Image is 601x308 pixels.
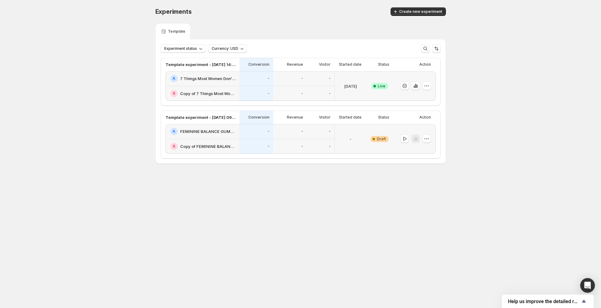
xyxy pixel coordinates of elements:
span: Draft [377,137,386,141]
p: Conversion [248,62,269,67]
p: - [268,91,269,96]
p: - [301,76,303,81]
p: Visitor [319,62,331,67]
p: Template experiment - [DATE] 14:51:27 [165,61,236,68]
p: Status [378,62,389,67]
span: Create new experiment [399,9,442,14]
span: Experiments [155,8,192,15]
p: Visitor [319,115,331,120]
h2: A [173,129,175,134]
span: Currency: USD [212,46,238,51]
p: - [329,91,331,96]
h2: FEMININE BALANCE GUMMIES [180,128,236,134]
span: Help us improve the detailed report for A/B campaigns [508,299,580,304]
h2: A [173,76,175,81]
div: Open Intercom Messenger [580,278,595,293]
p: Revenue [287,62,303,67]
button: Experiment status [161,44,206,53]
h2: B [173,91,175,96]
button: Show survey - Help us improve the detailed report for A/B campaigns [508,298,588,305]
p: - [301,144,303,149]
p: - [268,76,269,81]
p: Action [419,115,431,120]
p: - [329,144,331,149]
p: Conversion [248,115,269,120]
p: - [268,129,269,134]
span: Experiment status [164,46,197,51]
p: Action [419,62,431,67]
p: Status [378,115,389,120]
h2: B [173,144,175,149]
p: - [329,76,331,81]
p: Started date [339,115,362,120]
button: Sort the results [432,44,441,53]
button: Currency: USD [208,44,247,53]
button: Create new experiment [391,7,446,16]
p: Template experiment - [DATE] 09:37:29 [165,114,236,120]
p: [DATE] [344,83,357,89]
p: - [301,129,303,134]
p: - [350,136,351,142]
span: Live [378,84,385,89]
h2: 7 Things Most Women Don't Know [180,75,236,82]
p: Started date [339,62,362,67]
p: - [329,129,331,134]
p: Template [168,29,185,34]
h2: Copy of FEMININE BALANCE GUMMIES [180,143,236,149]
p: Revenue [287,115,303,120]
p: - [268,144,269,149]
p: - [301,91,303,96]
h2: Copy of 7 Things Most Women Don't Know [180,90,236,97]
